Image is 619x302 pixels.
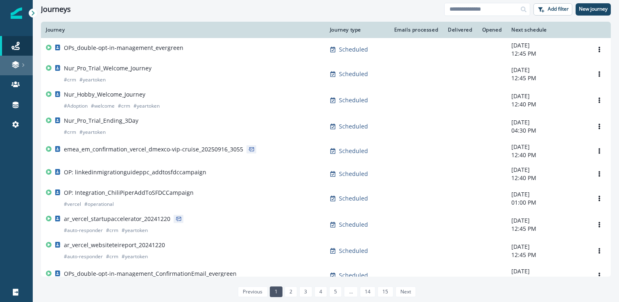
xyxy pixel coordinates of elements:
[593,219,606,231] button: Options
[511,267,583,275] p: [DATE]
[339,247,368,255] p: Scheduled
[64,252,103,261] p: # auto-responder
[511,243,583,251] p: [DATE]
[511,275,583,284] p: 12:40 PM
[64,145,243,153] p: emea_em_confirmation_vercel_dmexco-vip-cruise_20250916_3055
[511,143,583,151] p: [DATE]
[339,221,368,229] p: Scheduled
[314,286,327,297] a: Page 4
[339,271,368,279] p: Scheduled
[64,102,88,110] p: # Adoption
[41,113,611,140] a: Nur_Pro_Trial_Ending_3Day#crm#yeartokenScheduled-[DATE]04:30 PMOptions
[339,194,368,203] p: Scheduled
[593,192,606,205] button: Options
[511,126,583,135] p: 04:30 PM
[511,216,583,225] p: [DATE]
[41,5,71,14] h1: Journeys
[41,61,611,87] a: Nur_Pro_Trial_Welcome_Journey#crm#yeartokenScheduled-[DATE]12:45 PMOptions
[122,226,148,234] p: # yeartoken
[395,286,416,297] a: Next page
[339,96,368,104] p: Scheduled
[46,27,320,33] div: Journey
[593,120,606,133] button: Options
[339,170,368,178] p: Scheduled
[64,270,237,278] p: OPs_double-opt-in-management_ConfirmationEmail_evergreen
[41,87,611,113] a: Nur_Hobby_Welcome_Journey#Adoption#welcome#crm#yeartokenScheduled-[DATE]12:40 PMOptions
[391,27,438,33] div: Emails processed
[236,286,416,297] ul: Pagination
[41,140,611,162] a: emea_em_confirmation_vercel_dmexco-vip-cruise_20250916_3055Scheduled-[DATE]12:40 PMOptions
[299,286,312,297] a: Page 3
[377,286,393,297] a: Page 15
[79,76,106,84] p: # yeartoken
[511,118,583,126] p: [DATE]
[593,269,606,282] button: Options
[330,27,381,33] div: Journey type
[41,185,611,212] a: OP: Integration_ChiliPiperAddToSFDCCampaign#vercel#operationalScheduled-[DATE]01:00 PMOptions
[339,147,368,155] p: Scheduled
[511,92,583,100] p: [DATE]
[64,90,145,99] p: Nur_Hobby_Welcome_Journey
[511,151,583,159] p: 12:40 PM
[41,38,611,61] a: OPs_double-opt-in-management_evergreenScheduled-[DATE]12:45 PMOptions
[511,225,583,233] p: 12:45 PM
[41,238,611,264] a: ar_vercel_websiteteireport_20241220#auto-responder#crm#yeartokenScheduled-[DATE]12:45 PMOptions
[285,286,297,297] a: Page 2
[482,27,502,33] div: Opened
[106,226,118,234] p: # crm
[64,200,81,208] p: # vercel
[511,74,583,82] p: 12:45 PM
[41,264,611,287] a: OPs_double-opt-in-management_ConfirmationEmail_evergreenScheduled-[DATE]12:40 PMOptions
[339,122,368,131] p: Scheduled
[64,128,76,136] p: # crm
[511,166,583,174] p: [DATE]
[593,245,606,257] button: Options
[593,145,606,157] button: Options
[64,241,165,249] p: ar_vercel_websiteteireport_20241220
[344,286,357,297] a: Jump forward
[64,117,138,125] p: Nur_Pro_Trial_Ending_3Day
[64,215,170,223] p: ar_vercel_startupaccelerator_20241220
[511,251,583,259] p: 12:45 PM
[448,27,472,33] div: Delivered
[133,102,160,110] p: # yeartoken
[41,162,611,185] a: OP: linkedinmigrationguideppc_addtosfdccampaignScheduled-[DATE]12:40 PMOptions
[593,43,606,56] button: Options
[593,168,606,180] button: Options
[64,76,76,84] p: # crm
[511,41,583,50] p: [DATE]
[64,64,151,72] p: Nur_Pro_Trial_Welcome_Journey
[511,27,583,33] div: Next schedule
[339,45,368,54] p: Scheduled
[511,190,583,198] p: [DATE]
[118,102,130,110] p: # crm
[64,189,194,197] p: OP: Integration_ChiliPiperAddToSFDCCampaign
[84,200,114,208] p: # operational
[41,212,611,238] a: ar_vercel_startupaccelerator_20241220#auto-responder#crm#yeartokenScheduled-[DATE]12:45 PMOptions
[91,102,115,110] p: # welcome
[548,6,569,12] p: Add filter
[79,128,106,136] p: # yeartoken
[593,68,606,80] button: Options
[270,286,282,297] a: Page 1 is your current page
[64,168,206,176] p: OP: linkedinmigrationguideppc_addtosfdccampaign
[576,3,611,16] button: New journey
[511,198,583,207] p: 01:00 PM
[339,70,368,78] p: Scheduled
[511,174,583,182] p: 12:40 PM
[593,94,606,106] button: Options
[533,3,572,16] button: Add filter
[579,6,608,12] p: New journey
[511,50,583,58] p: 12:45 PM
[64,44,183,52] p: OPs_double-opt-in-management_evergreen
[329,286,342,297] a: Page 5
[106,252,118,261] p: # crm
[511,100,583,108] p: 12:40 PM
[64,226,103,234] p: # auto-responder
[11,7,22,19] img: Inflection
[511,66,583,74] p: [DATE]
[122,252,148,261] p: # yeartoken
[360,286,375,297] a: Page 14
